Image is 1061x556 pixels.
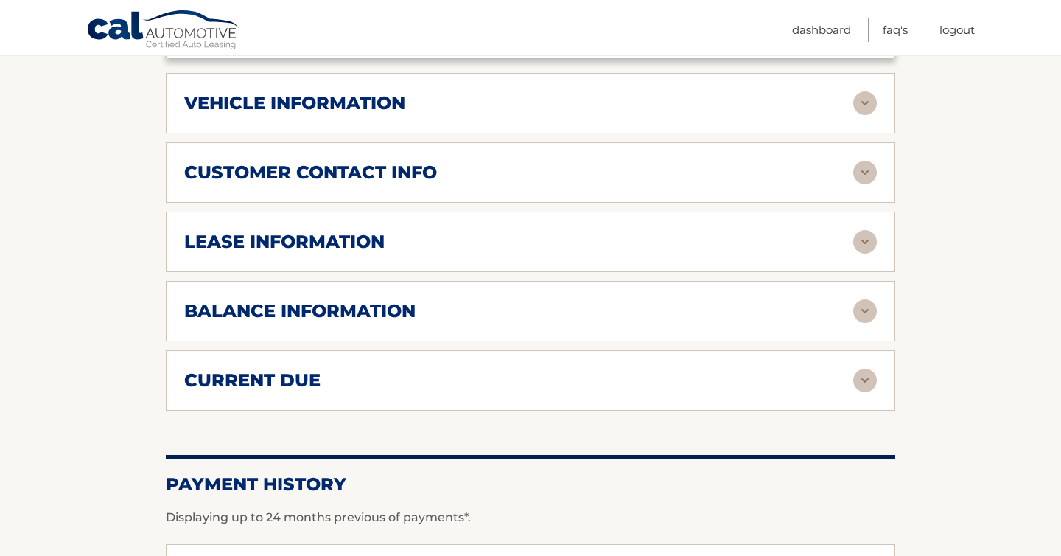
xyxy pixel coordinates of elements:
a: Logout [939,18,975,42]
p: Displaying up to 24 months previous of payments*. [166,509,895,527]
h2: lease information [184,231,385,253]
img: accordion-rest.svg [853,161,877,184]
img: accordion-rest.svg [853,369,877,392]
h2: balance information [184,300,416,322]
a: Dashboard [792,18,851,42]
img: accordion-rest.svg [853,299,877,323]
h2: customer contact info [184,161,437,184]
h2: vehicle information [184,92,405,114]
a: FAQ's [883,18,908,42]
h2: Payment History [166,473,895,496]
img: accordion-rest.svg [853,230,877,254]
a: Cal Automotive [86,10,241,52]
img: accordion-rest.svg [853,91,877,115]
h2: current due [184,369,321,392]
